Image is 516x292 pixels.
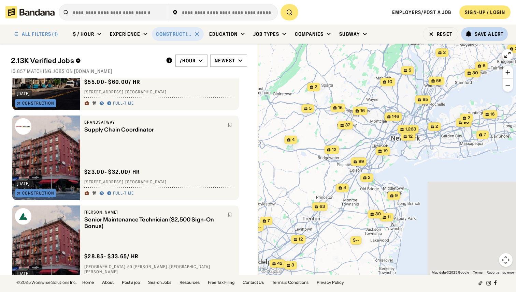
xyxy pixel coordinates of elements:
a: Employers/Post a job [392,9,451,15]
span: 12 [299,236,303,242]
span: 12 [332,147,336,153]
span: 30 [472,70,478,76]
div: /hour [180,58,196,64]
div: [GEOGRAPHIC_DATA] · 50 [PERSON_NAME] · [GEOGRAPHIC_DATA][PERSON_NAME] [84,264,235,275]
div: Job Types [253,31,279,37]
a: Report a map error [487,271,514,274]
span: 63 [319,204,325,210]
img: Bandana logotype [5,6,55,18]
a: Free Tax Filing [208,280,234,285]
span: 2 [368,175,371,181]
span: 7 [268,218,270,224]
div: ALL FILTERS (1) [22,32,58,36]
span: 5 [408,67,411,73]
div: 2.13K Verified Jobs [11,57,160,65]
span: 2 [443,50,446,56]
span: 2 [435,124,438,129]
a: Post a job [122,280,140,285]
a: Privacy Policy [317,280,344,285]
span: 146 [392,114,399,120]
span: 1,263 [405,126,416,132]
span: 19 [383,148,388,154]
a: Search Jobs [148,280,171,285]
span: Map data ©2025 Google [432,271,469,274]
div: Construction [156,31,191,37]
span: 11 [387,214,391,220]
span: 3 [291,262,294,268]
div: BrandSafway [84,120,223,125]
div: Supply Chain Coordinator [84,126,223,133]
div: SIGN-UP / LOGIN [465,9,505,15]
div: $ 28.85 - $33.65 / hr [84,253,139,260]
div: [DATE] [17,92,30,96]
span: $-- [353,237,359,243]
div: [STREET_ADDRESS] · [GEOGRAPHIC_DATA] [84,90,235,95]
img: Bozzuto logo [15,208,31,225]
span: 7 [484,132,486,138]
div: Experience [110,31,140,37]
div: © 2025 Workwise Solutions Inc. [16,280,77,285]
div: Companies [295,31,324,37]
div: $ 23.00 - $32.00 / hr [84,168,140,175]
a: Terms & Conditions [272,280,309,285]
div: Save Alert [475,31,504,37]
span: 42 [277,261,283,266]
span: 2 [315,84,317,90]
span: 4 [292,137,295,143]
span: 16 [338,105,343,111]
div: [STREET_ADDRESS] · [GEOGRAPHIC_DATA] [84,180,235,185]
div: 10,857 matching jobs on [DOMAIN_NAME] [11,68,247,74]
div: Reset [437,32,453,36]
div: $ 55.00 - $60.00 / hr [84,78,140,86]
div: Senior Maintenance Technician ($2,500 Sign-On Bonus) [84,216,223,229]
img: BrandSafway logo [15,118,31,135]
span: 37 [345,122,350,128]
a: Terms (opens in new tab) [473,271,483,274]
span: 5 [309,106,312,111]
div: $ / hour [73,31,94,37]
span: 99 [358,159,364,165]
div: [DATE] [17,272,30,276]
a: Open this area in Google Maps (opens a new window) [260,266,282,275]
div: Construction [22,101,54,105]
div: Full-time [113,191,134,196]
div: Subway [339,31,360,37]
span: 12 [408,134,413,139]
div: grid [11,78,247,275]
span: 16 [360,108,365,114]
a: Contact Us [243,280,264,285]
div: Construction [22,191,54,195]
a: About [102,280,114,285]
button: Map camera controls [499,253,513,267]
div: Full-time [113,101,134,106]
span: 55 [436,78,442,84]
a: Home [82,280,94,285]
div: Newest [215,58,235,64]
span: 16 [490,111,495,117]
span: 85 [422,97,428,103]
span: 96 [463,120,469,125]
span: 6 [483,63,485,69]
div: Education [209,31,238,37]
span: 9 [395,193,398,199]
div: [PERSON_NAME] [84,210,223,215]
a: Resources [180,280,200,285]
div: [DATE] [17,182,30,186]
img: Google [260,266,282,275]
span: 2 [468,115,470,121]
span: 10 [388,79,392,85]
span: 30 [375,211,381,217]
span: 4 [343,185,346,191]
